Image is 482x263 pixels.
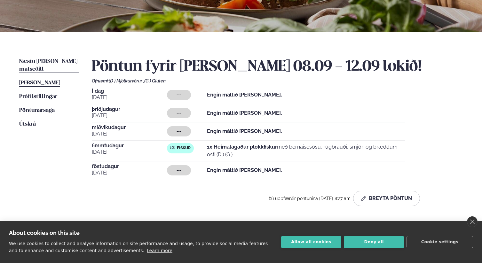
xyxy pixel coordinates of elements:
[19,94,57,99] span: Prófílstillingar
[147,248,172,253] a: Learn more
[9,241,268,253] p: We use cookies to collect and analyse information on site performance and usage, to provide socia...
[207,143,405,159] p: með bernaisesósu, rúgbrauði, smjöri og bræddum osti (D ) (G )
[177,92,181,97] span: ---
[19,93,57,101] a: Prófílstillingar
[19,58,79,73] a: Næstu [PERSON_NAME] matseðill
[19,120,36,128] a: Útskrá
[177,146,191,151] span: Fiskur
[407,236,473,248] button: Cookie settings
[19,80,60,86] span: [PERSON_NAME]
[92,94,167,101] span: [DATE]
[92,78,463,83] div: Ofnæmi:
[19,107,55,114] a: Pöntunarsaga
[19,121,36,127] span: Útskrá
[467,216,478,227] a: close
[92,112,167,120] span: [DATE]
[177,129,181,134] span: ---
[109,78,144,83] span: (D ) Mjólkurvörur ,
[281,236,341,248] button: Allow all cookies
[207,128,282,134] strong: Engin máltíð [PERSON_NAME].
[92,148,167,156] span: [DATE]
[19,59,77,72] span: Næstu [PERSON_NAME] matseðill
[353,191,420,206] button: Breyta Pöntun
[269,196,351,201] span: Þú uppfærðir pöntunina [DATE] 8:27 am
[177,168,181,173] span: ---
[207,144,277,150] strong: 1x Heimalagaður plokkfiskur
[92,130,167,138] span: [DATE]
[92,58,463,76] h2: Pöntun fyrir [PERSON_NAME] 08.09 - 12.09 lokið!
[92,143,167,148] span: fimmtudagur
[92,125,167,130] span: miðvikudagur
[207,167,282,173] strong: Engin máltíð [PERSON_NAME].
[177,111,181,116] span: ---
[92,107,167,112] span: þriðjudagur
[170,145,175,150] img: fish.svg
[144,78,166,83] span: (G ) Glúten
[344,236,404,248] button: Deny all
[19,108,55,113] span: Pöntunarsaga
[92,169,167,177] span: [DATE]
[207,110,282,116] strong: Engin máltíð [PERSON_NAME].
[92,164,167,169] span: föstudagur
[207,92,282,98] strong: Engin máltíð [PERSON_NAME].
[19,79,60,87] a: [PERSON_NAME]
[92,89,167,94] span: Í dag
[9,229,80,236] strong: About cookies on this site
